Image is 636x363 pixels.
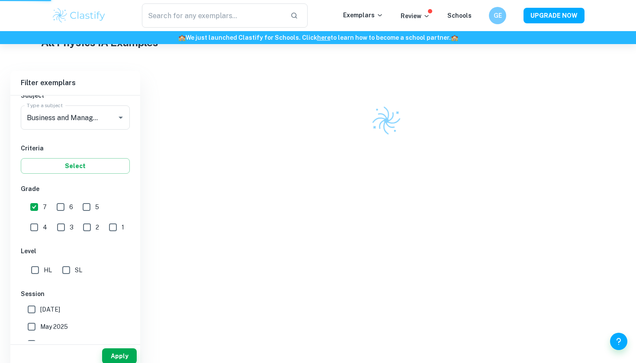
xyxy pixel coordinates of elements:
[43,202,47,212] span: 7
[524,8,585,23] button: UPGRADE NOW
[369,103,403,137] img: Clastify logo
[122,223,124,232] span: 1
[21,289,130,299] h6: Session
[115,111,127,124] button: Open
[343,10,383,20] p: Exemplars
[21,246,130,256] h6: Level
[69,202,73,212] span: 6
[401,11,430,21] p: Review
[44,265,52,275] span: HL
[75,265,82,275] span: SL
[178,34,186,41] span: 🏫
[95,202,99,212] span: 5
[317,34,331,41] a: here
[21,184,130,194] h6: Grade
[21,158,130,174] button: Select
[40,339,60,349] span: [DATE]
[43,223,47,232] span: 4
[142,3,283,28] input: Search for any exemplars...
[2,33,634,42] h6: We just launched Clastify for Schools. Click to learn how to become a school partner.
[70,223,74,232] span: 3
[21,143,130,153] h6: Criteria
[40,305,60,314] span: [DATE]
[96,223,99,232] span: 2
[489,7,506,24] button: GE
[51,7,106,24] img: Clastify logo
[447,12,472,19] a: Schools
[40,322,68,331] span: May 2025
[451,34,458,41] span: 🏫
[21,91,130,100] h6: Subject
[493,11,503,20] h6: GE
[610,333,627,350] button: Help and Feedback
[10,71,140,95] h6: Filter exemplars
[27,102,63,109] label: Type a subject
